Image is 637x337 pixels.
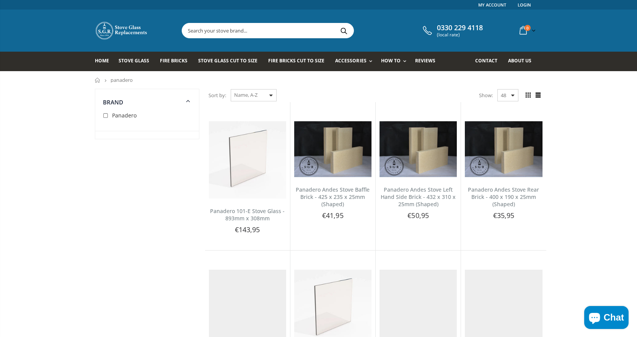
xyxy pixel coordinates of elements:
[415,57,435,64] span: Reviews
[524,91,533,99] span: Grid view
[160,52,193,71] a: Fire Bricks
[335,52,376,71] a: Accessories
[335,57,366,64] span: Accessories
[508,57,531,64] span: About us
[437,24,483,32] span: 0330 229 4118
[493,211,515,220] span: €35,95
[582,306,631,331] inbox-online-store-chat: Shopify online store chat
[508,52,537,71] a: About us
[198,57,257,64] span: Stove Glass Cut To Size
[95,21,148,40] img: Stove Glass Replacement
[209,121,286,199] img: Panadero 101-E Stove Glass
[268,52,330,71] a: Fire Bricks Cut To Size
[465,121,542,177] img: Panadero Andes Stove Rear Brick
[407,211,429,220] span: €50,95
[119,52,155,71] a: Stove Glass
[112,112,137,119] span: Panadero
[103,98,124,106] span: Brand
[235,225,260,234] span: €143,95
[516,23,537,38] a: 0
[268,57,324,64] span: Fire Bricks Cut To Size
[381,186,456,208] a: Panadero Andes Stove Left Hand Side Brick - 432 x 310 x 25mm (Shaped)
[209,89,226,102] span: Sort by:
[95,78,101,83] a: Home
[475,52,503,71] a: Contact
[381,52,410,71] a: How To
[119,57,149,64] span: Stove Glass
[525,25,531,31] span: 0
[381,57,401,64] span: How To
[415,52,441,71] a: Reviews
[475,57,497,64] span: Contact
[111,77,133,83] span: panadero
[479,89,493,101] span: Show:
[322,211,344,220] span: €41,95
[336,23,353,38] button: Search
[294,121,371,177] img: Panadero Andes Stove Baffle Brick
[182,23,439,38] input: Search your stove brand...
[198,52,263,71] a: Stove Glass Cut To Size
[380,121,457,177] img: Panadero Andes Stove Left Hand Side Brick
[421,24,483,37] a: 0330 229 4118 (local rate)
[95,57,109,64] span: Home
[210,207,285,222] a: Panadero 101-E Stove Glass - 893mm x 308mm
[95,52,115,71] a: Home
[534,91,543,99] span: List view
[160,57,187,64] span: Fire Bricks
[468,186,539,208] a: Panadero Andes Stove Rear Brick - 400 x 190 x 25mm (Shaped)
[296,186,370,208] a: Panadero Andes Stove Baffle Brick - 425 x 235 x 25mm (Shaped)
[437,32,483,37] span: (local rate)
